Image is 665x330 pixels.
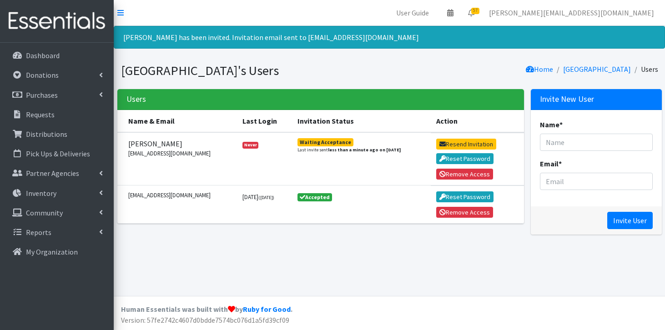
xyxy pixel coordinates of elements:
span: Accepted [297,193,332,201]
small: ([DATE]) [258,195,274,200]
a: Distributions [4,125,110,143]
a: Reports [4,223,110,241]
button: Remove Access [436,169,494,180]
div: Waiting Acceptance [300,140,351,145]
small: Last invite sent [297,146,401,153]
a: Pick Ups & Deliveries [4,145,110,163]
a: Partner Agencies [4,164,110,182]
button: Reset Password [436,191,494,202]
button: Resend Invitation [436,139,497,150]
p: Reports [26,228,51,237]
p: Community [26,208,63,217]
p: Pick Ups & Deliveries [26,149,90,158]
p: Donations [26,70,59,80]
a: Inventory [4,184,110,202]
p: Distributions [26,130,67,139]
a: 57 [461,4,482,22]
h3: Users [126,95,146,104]
p: Inventory [26,189,56,198]
input: Invite User [607,212,653,229]
button: Remove Access [436,207,494,218]
span: [PERSON_NAME] [128,138,232,149]
small: [EMAIL_ADDRESS][DOMAIN_NAME] [128,191,232,200]
h1: [GEOGRAPHIC_DATA]'s Users [121,63,386,79]
th: Action [431,110,524,132]
h3: Invite New User [540,95,594,104]
strong: Human Essentials was built with by . [121,305,292,314]
a: Ruby for Good [243,305,291,314]
p: Requests [26,110,55,119]
a: Requests [4,105,110,124]
strong: less than a minute ago on [DATE] [328,147,401,153]
p: My Organization [26,247,78,256]
button: Reset Password [436,153,494,164]
a: Dashboard [4,46,110,65]
abbr: required [559,159,562,168]
th: Last Login [237,110,292,132]
div: [PERSON_NAME] has been invited. Invitation email sent to [EMAIL_ADDRESS][DOMAIN_NAME] [114,26,665,49]
a: My Organization [4,243,110,261]
p: Dashboard [26,51,60,60]
a: Community [4,204,110,222]
span: Never [242,142,259,148]
p: Partner Agencies [26,169,79,178]
p: Purchases [26,90,58,100]
input: Name [540,134,653,151]
img: HumanEssentials [4,6,110,36]
a: Home [526,65,553,74]
li: Users [631,63,658,76]
a: [PERSON_NAME][EMAIL_ADDRESS][DOMAIN_NAME] [482,4,661,22]
label: Name [540,119,563,130]
abbr: required [559,120,563,129]
label: Email [540,158,562,169]
small: [EMAIL_ADDRESS][DOMAIN_NAME] [128,149,232,158]
th: Name & Email [117,110,237,132]
span: 57 [471,8,479,14]
span: Version: 57fe2742c4607d0bdde7574bc076d1a5fd39cf09 [121,315,289,325]
a: [GEOGRAPHIC_DATA] [563,65,631,74]
a: Purchases [4,86,110,104]
a: User Guide [389,4,436,22]
input: Email [540,173,653,190]
th: Invitation Status [292,110,431,132]
a: Donations [4,66,110,84]
small: [DATE] [242,193,274,200]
